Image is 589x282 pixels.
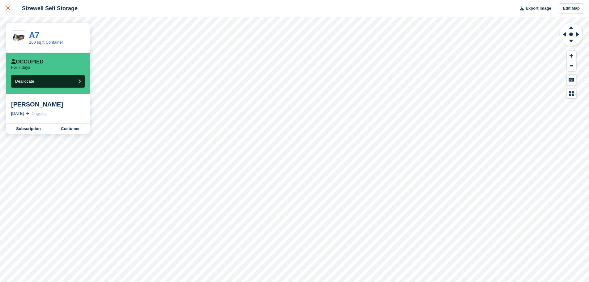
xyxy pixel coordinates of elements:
[6,124,51,134] a: Subscription
[559,3,584,14] a: Edit Map
[51,124,90,134] a: Customer
[11,101,85,108] div: [PERSON_NAME]
[29,30,39,40] a: A7
[11,59,44,65] div: Occupied
[567,61,576,71] button: Zoom Out
[26,112,29,115] img: arrow-right-light-icn-cde0832a797a2874e46488d9cf13f60e5c3a73dbe684e267c42b8395dfbc2abf.svg
[516,3,551,14] button: Export Image
[11,33,26,43] img: 20-ft-container.jpg
[29,40,63,45] a: 160 sq ft Container
[15,79,34,84] span: Deallocate
[526,5,551,11] span: Export Image
[11,65,30,70] p: For 7 days
[11,111,24,117] div: [DATE]
[11,75,85,88] button: Deallocate
[16,5,78,12] div: Sizewell Self Storage
[567,75,576,85] button: Keyboard Shortcuts
[32,111,47,117] div: Ongoing
[567,89,576,99] button: Map Legend
[567,51,576,61] button: Zoom In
